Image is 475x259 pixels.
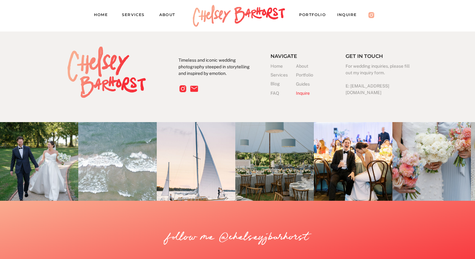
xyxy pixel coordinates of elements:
[296,63,321,70] a: About
[270,63,296,70] a: Home
[270,81,296,87] a: Blog
[392,122,471,201] img: Chelsey_Barhorst_Photography-15
[270,72,296,78] a: Services
[270,52,310,59] h3: Navigate
[167,228,309,246] a: follow me @chelseyjbarhorst
[296,72,321,78] a: Portfolio
[346,52,385,59] h3: Get in touch
[122,11,150,20] a: Services
[270,90,283,97] a: FAQ
[346,63,412,93] h3: For wedding inquiries, please fill out my inquiry form. E: [EMAIL_ADDRESS][DOMAIN_NAME]
[296,90,321,97] a: Inquire
[78,122,157,201] img: Chelsey_Barhorst_Photography-16
[299,11,332,20] a: PORTFOLIO
[94,11,113,20] a: Home
[314,122,392,201] img: Reception-84_websize
[159,11,181,20] a: About
[337,11,363,20] a: Inquire
[235,122,314,201] img: Caroline+Connor-12
[178,57,254,80] p: Timeless and iconic wedding photography steeped in storytelling and inspired by emotion.
[296,81,312,87] a: Guides
[157,122,235,201] img: chicago engagement session (12 of 12)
